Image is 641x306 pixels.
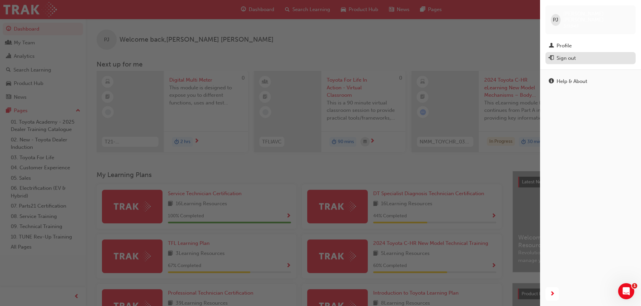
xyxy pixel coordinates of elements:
[557,78,587,85] div: Help & About
[632,283,637,289] span: 1
[545,75,636,88] a: Help & About
[545,52,636,64] button: Sign out
[557,54,576,62] div: Sign out
[563,11,630,23] span: [PERSON_NAME] [PERSON_NAME]
[545,40,636,52] a: Profile
[563,23,579,29] span: 315543
[550,290,555,298] span: next-icon
[549,79,554,85] span: info-icon
[549,43,554,49] span: man-icon
[618,283,634,299] iframe: Intercom live chat
[549,55,554,61] span: exit-icon
[553,16,558,24] span: PJ
[557,42,572,50] div: Profile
